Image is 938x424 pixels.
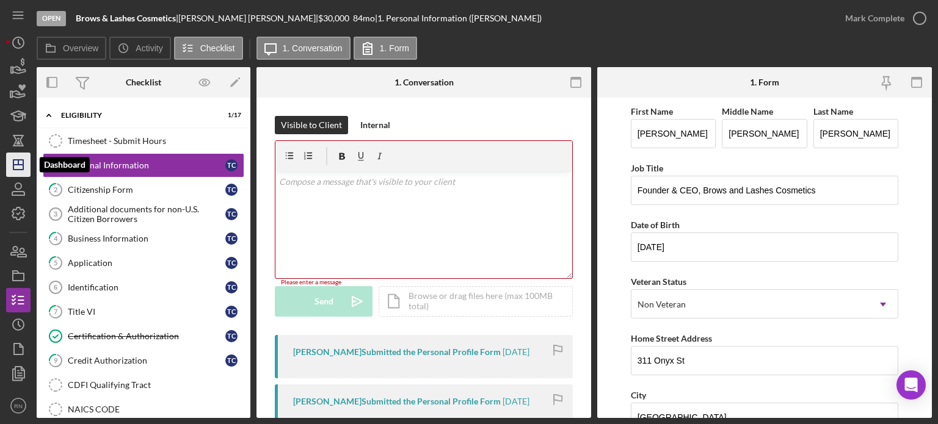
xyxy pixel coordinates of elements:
label: Job Title [631,163,663,173]
button: Internal [354,116,396,134]
div: NAICS CODE [68,404,244,414]
label: First Name [631,106,673,117]
time: 2025-09-12 03:43 [503,397,529,406]
div: Certification & Authorization [68,331,225,341]
div: Send [314,286,333,317]
div: [PERSON_NAME] [PERSON_NAME] | [178,13,318,23]
tspan: 5 [54,259,57,267]
button: 1. Conversation [256,37,351,60]
div: Checklist [126,77,161,87]
div: Credit Authorization [68,356,225,365]
a: 4Business InformationTC [43,226,244,251]
div: T C [225,208,238,220]
div: Title VI [68,307,225,317]
button: Send [275,286,373,317]
div: Visible to Client [281,116,342,134]
div: T C [225,281,238,293]
div: 1 / 17 [219,112,241,119]
label: Checklist [200,43,235,53]
div: Timesheet - Submit Hours [68,136,244,146]
div: [PERSON_NAME] Submitted the Personal Profile Form [293,347,501,357]
div: Additional documents for non-U.S. Citizen Borrowers [68,204,225,224]
div: [PERSON_NAME] Submitted the Personal Profile Form [293,397,501,406]
div: Internal [360,116,390,134]
div: T C [225,159,238,171]
a: CDFI Qualifying Tract [43,373,244,397]
tspan: 2 [54,185,57,193]
a: 3Additional documents for non-U.S. Citizen BorrowersTC [43,202,244,226]
label: Home Street Address [631,333,712,343]
tspan: 1 [54,161,57,169]
button: RN [6,393,31,418]
a: NAICS CODE [43,397,244,422]
div: Eligibility [61,112,211,119]
button: Overview [37,37,106,60]
div: T C [225,306,238,318]
div: Identification [68,282,225,292]
tspan: 7 [54,307,58,315]
text: RN [14,403,23,409]
label: Activity [136,43,162,53]
tspan: 4 [54,234,58,242]
span: $30,000 [318,13,349,23]
div: Open [37,11,66,26]
div: Business Information [68,234,225,243]
time: 2025-09-12 04:06 [503,347,529,357]
div: | 1. Personal Information ([PERSON_NAME]) [375,13,542,23]
a: Timesheet - Submit Hours [43,129,244,153]
a: 2Citizenship FormTC [43,178,244,202]
label: Last Name [813,106,853,117]
div: Application [68,258,225,268]
b: Brows & Lashes Cosmetics [76,13,176,23]
div: 1. Conversation [394,77,454,87]
label: Date of Birth [631,220,680,230]
div: Non Veteran [638,300,686,309]
div: CDFI Qualifying Tract [68,380,244,390]
div: T C [225,184,238,196]
label: 1. Conversation [283,43,343,53]
tspan: 3 [54,210,57,218]
div: Open Intercom Messenger [896,370,926,400]
a: 9Credit AuthorizationTC [43,348,244,373]
button: 1. Form [354,37,417,60]
label: 1. Form [380,43,409,53]
div: T C [225,354,238,367]
label: City [631,390,646,400]
div: | [76,13,178,23]
div: Please enter a message [275,279,573,286]
div: 1. Form [750,77,779,87]
div: T C [225,257,238,269]
tspan: 9 [54,356,58,364]
label: Overview [63,43,98,53]
button: Visible to Client [275,116,348,134]
div: Citizenship Form [68,185,225,195]
div: T C [225,232,238,245]
a: 6IdentificationTC [43,275,244,300]
button: Mark Complete [833,6,932,31]
div: Personal Information [68,160,225,170]
a: 1Personal InformationTC [43,153,244,178]
a: 5ApplicationTC [43,251,244,275]
div: Mark Complete [845,6,904,31]
label: Middle Name [722,106,773,117]
div: 84 mo [353,13,375,23]
tspan: 6 [54,284,57,291]
button: Activity [109,37,170,60]
button: Checklist [174,37,243,60]
a: Certification & AuthorizationTC [43,324,244,348]
a: 7Title VITC [43,300,244,324]
div: T C [225,330,238,342]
